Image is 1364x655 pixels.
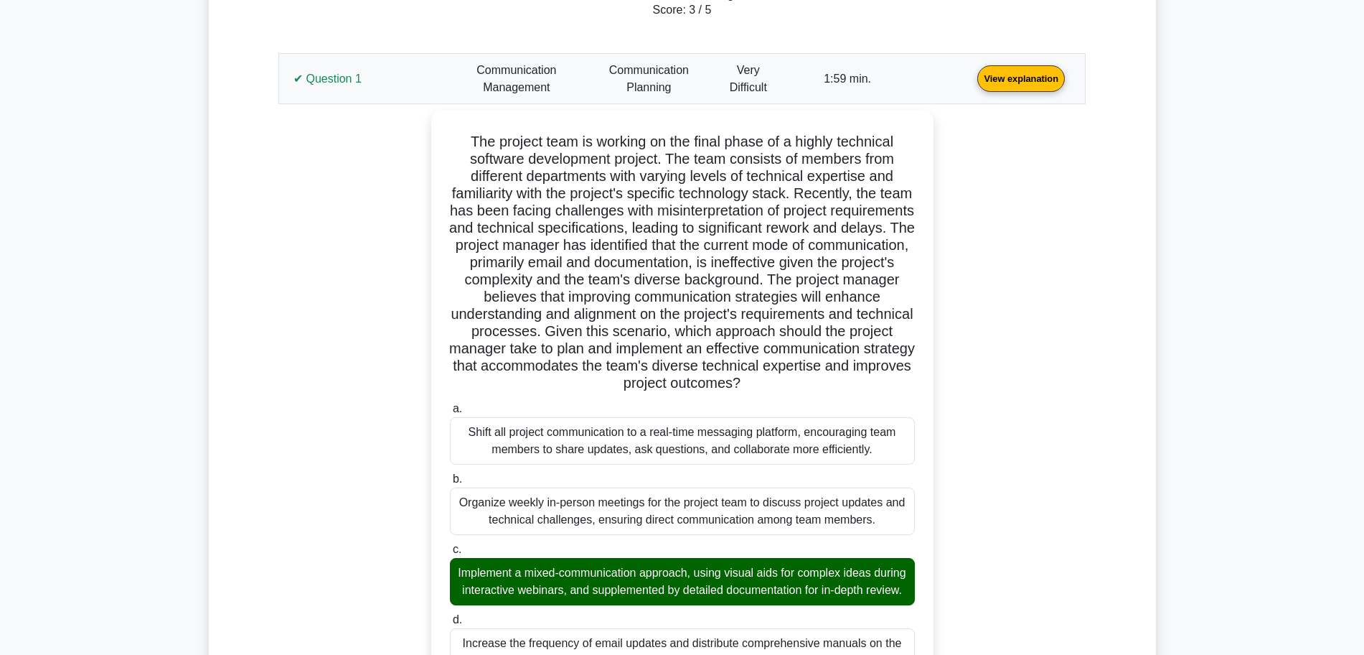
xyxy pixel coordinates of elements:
div: Implement a mixed-communication approach, using visual aids for complex ideas during interactive ... [450,558,915,605]
span: c. [453,543,461,555]
span: a. [453,402,462,414]
h5: The project team is working on the final phase of a highly technical software development project... [448,133,916,391]
div: Organize weekly in-person meetings for the project team to discuss project updates and technical ... [450,488,915,535]
div: Shift all project communication to a real-time messaging platform, encouraging team members to sh... [450,417,915,465]
span: d. [453,613,462,626]
span: b. [453,473,462,485]
a: View explanation [972,72,1071,84]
